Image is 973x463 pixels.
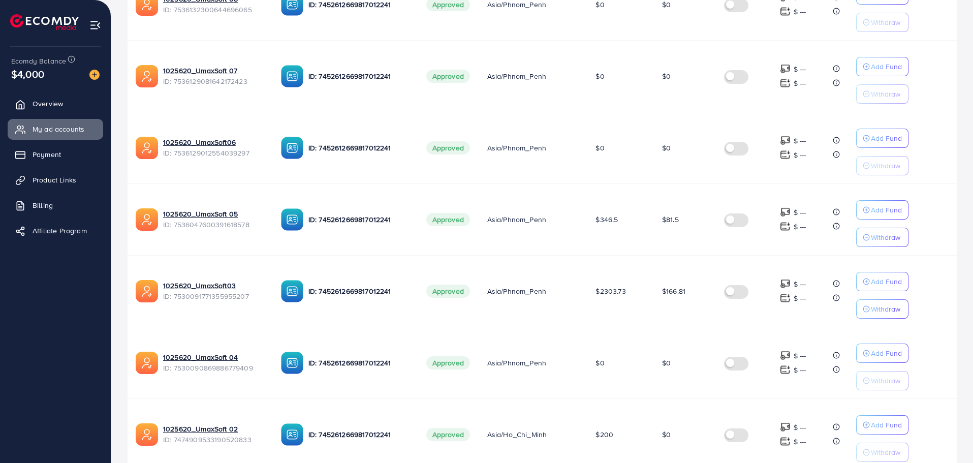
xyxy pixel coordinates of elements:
button: Withdraw [856,84,908,104]
span: $2303.73 [595,286,625,296]
img: ic-ba-acc.ded83a64.svg [281,137,303,159]
button: Withdraw [856,371,908,390]
p: Withdraw [871,88,900,100]
span: Overview [33,99,63,109]
p: ID: 7452612669817012241 [308,428,410,441]
img: top-up amount [780,6,791,17]
span: Asia/Phnom_Penh [487,71,546,81]
p: $ --- [794,278,806,290]
p: $ --- [794,6,806,18]
span: ID: 7536129012554039297 [163,148,265,158]
a: Overview [8,94,103,114]
span: Approved [426,70,470,83]
span: ID: 7536132300644696065 [163,5,265,15]
span: ID: 7530090869886779409 [163,363,265,373]
img: ic-ba-acc.ded83a64.svg [281,423,303,446]
p: Withdraw [871,160,900,172]
button: Withdraw [856,443,908,462]
span: $200 [595,429,613,440]
p: ID: 7452612669817012241 [308,213,410,226]
img: top-up amount [780,78,791,88]
button: Withdraw [856,13,908,32]
div: <span class='underline'>1025620_UmaxSoft03</span></br>7530091771355955207 [163,281,265,301]
span: Asia/Phnom_Penh [487,358,546,368]
span: $0 [662,358,671,368]
button: Withdraw [856,299,908,319]
span: My ad accounts [33,124,84,134]
a: 1025620_UmaxSoft 07 [163,66,265,76]
div: <span class='underline'>1025620_UmaxSoft 07</span></br>7536129081642172423 [163,66,265,86]
p: $ --- [794,436,806,448]
div: <span class='underline'>1025620_UmaxSoft 02</span></br>7474909533190520833 [163,424,265,445]
span: $0 [595,71,604,81]
span: Asia/Phnom_Penh [487,214,546,225]
span: Approved [426,213,470,226]
p: $ --- [794,63,806,75]
button: Add Fund [856,272,908,291]
p: $ --- [794,364,806,376]
img: top-up amount [780,364,791,375]
a: Affiliate Program [8,221,103,241]
img: top-up amount [780,207,791,218]
p: Withdraw [871,16,900,28]
p: $ --- [794,77,806,89]
p: ID: 7452612669817012241 [308,70,410,82]
img: top-up amount [780,135,791,146]
img: top-up amount [780,64,791,74]
p: Add Fund [871,204,902,216]
p: Add Fund [871,60,902,73]
span: $0 [595,358,604,368]
span: Asia/Phnom_Penh [487,286,546,296]
div: <span class='underline'>1025620_UmaxSoft 04</span></br>7530090869886779409 [163,352,265,373]
img: top-up amount [780,149,791,160]
span: Product Links [33,175,76,185]
span: ID: 7474909533190520833 [163,435,265,445]
span: Billing [33,200,53,210]
img: ic-ba-acc.ded83a64.svg [281,208,303,231]
div: <span class='underline'>1025620_UmaxSoft 05</span></br>7536047600391618578 [163,209,265,230]
img: ic-ads-acc.e4c84228.svg [136,280,158,302]
img: top-up amount [780,422,791,433]
button: Add Fund [856,200,908,220]
img: ic-ba-acc.ded83a64.svg [281,65,303,87]
iframe: Chat [930,417,965,455]
img: ic-ads-acc.e4c84228.svg [136,65,158,87]
img: top-up amount [780,293,791,303]
p: $ --- [794,221,806,233]
a: Billing [8,195,103,215]
img: ic-ba-acc.ded83a64.svg [281,280,303,302]
img: ic-ba-acc.ded83a64.svg [281,352,303,374]
p: Withdraw [871,303,900,315]
span: $0 [662,429,671,440]
a: 1025620_UmaxSoft 05 [163,209,265,219]
img: ic-ads-acc.e4c84228.svg [136,208,158,231]
span: ID: 7536047600391618578 [163,220,265,230]
img: menu [89,19,101,31]
div: <span class='underline'>1025620_UmaxSoft06</span></br>7536129012554039297 [163,137,265,158]
p: ID: 7452612669817012241 [308,142,410,154]
p: $ --- [794,135,806,147]
span: $0 [595,143,604,153]
button: Add Fund [856,129,908,148]
img: top-up amount [780,436,791,447]
a: 1025620_UmaxSoft06 [163,137,265,147]
p: Withdraw [871,231,900,243]
span: $0 [662,71,671,81]
span: Approved [426,428,470,441]
button: Withdraw [856,156,908,175]
span: Asia/Phnom_Penh [487,143,546,153]
span: ID: 7536129081642172423 [163,76,265,86]
span: $0 [662,143,671,153]
p: $ --- [794,350,806,362]
a: logo [10,14,79,30]
p: Withdraw [871,375,900,387]
img: top-up amount [780,279,791,289]
p: Withdraw [871,446,900,458]
p: $ --- [794,421,806,434]
button: Add Fund [856,57,908,76]
span: Asia/Ho_Chi_Minh [487,429,547,440]
p: Add Fund [871,132,902,144]
span: $81.5 [662,214,679,225]
p: $ --- [794,292,806,304]
button: Withdraw [856,228,908,247]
